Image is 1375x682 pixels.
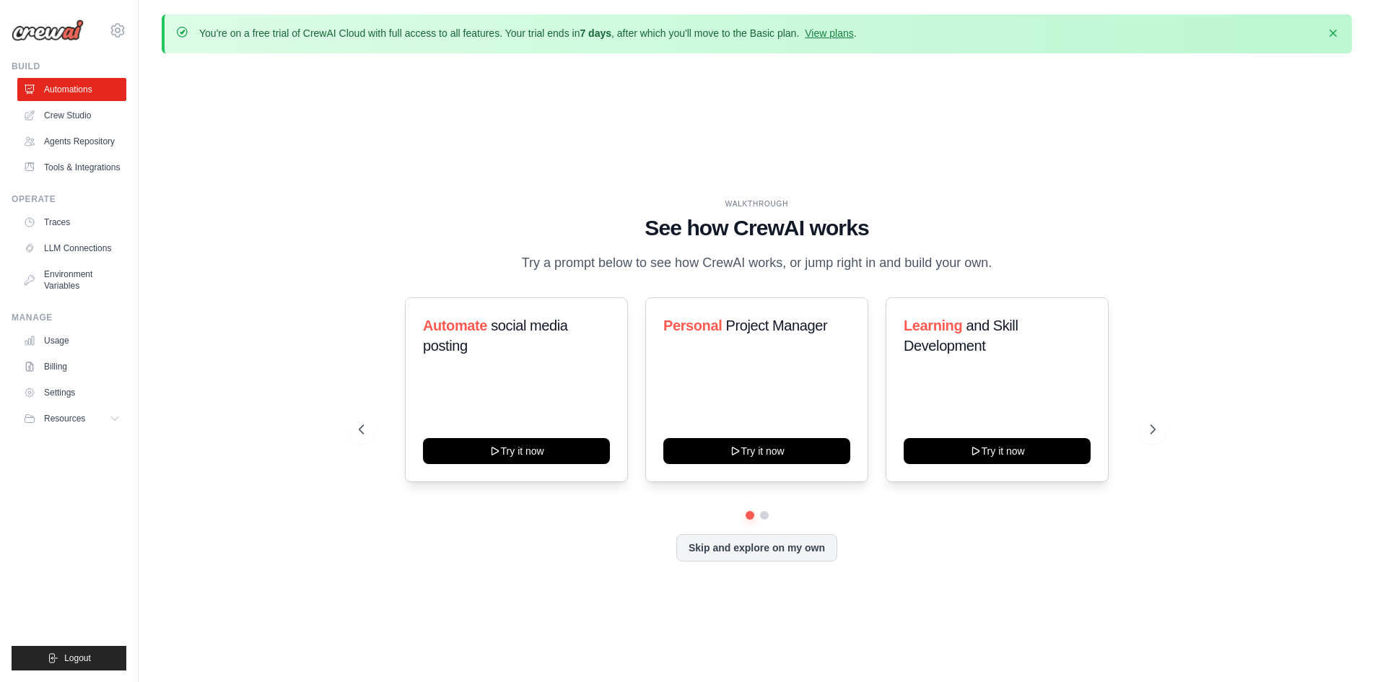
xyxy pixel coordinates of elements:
[515,253,1000,274] p: Try a prompt below to see how CrewAI works, or jump right in and build your own.
[17,211,126,234] a: Traces
[17,156,126,179] a: Tools & Integrations
[12,646,126,670] button: Logout
[17,329,126,352] a: Usage
[17,237,126,260] a: LLM Connections
[17,130,126,153] a: Agents Repository
[17,104,126,127] a: Crew Studio
[904,318,962,333] span: Learning
[423,318,487,333] span: Automate
[17,381,126,404] a: Settings
[805,27,853,39] a: View plans
[676,534,837,561] button: Skip and explore on my own
[64,652,91,664] span: Logout
[359,215,1156,241] h1: See how CrewAI works
[17,263,126,297] a: Environment Variables
[17,355,126,378] a: Billing
[17,407,126,430] button: Resources
[17,78,126,101] a: Automations
[12,193,126,205] div: Operate
[44,413,85,424] span: Resources
[663,318,722,333] span: Personal
[12,61,126,72] div: Build
[580,27,611,39] strong: 7 days
[423,438,610,464] button: Try it now
[12,312,126,323] div: Manage
[663,438,850,464] button: Try it now
[359,198,1156,209] div: WALKTHROUGH
[904,318,1018,354] span: and Skill Development
[423,318,568,354] span: social media posting
[199,26,857,40] p: You're on a free trial of CrewAI Cloud with full access to all features. Your trial ends in , aft...
[12,19,84,41] img: Logo
[725,318,827,333] span: Project Manager
[1303,613,1375,682] iframe: Chat Widget
[904,438,1091,464] button: Try it now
